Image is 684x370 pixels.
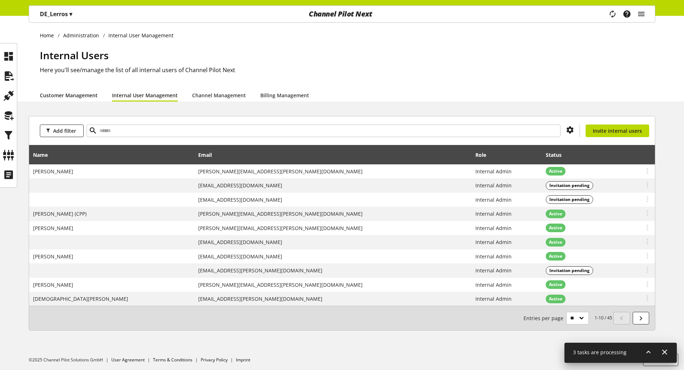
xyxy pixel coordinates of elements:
[524,314,566,322] span: Entries per page
[549,196,590,203] span: Invitation pending
[475,281,512,288] span: Internal Admin
[153,357,192,363] a: Terms & Conditions
[198,239,282,245] span: [EMAIL_ADDRESS][DOMAIN_NAME]
[198,210,363,217] span: [PERSON_NAME][EMAIL_ADDRESS][PERSON_NAME][DOMAIN_NAME]
[586,125,649,137] a: Invite internal users
[198,281,363,288] span: [PERSON_NAME][EMAIL_ADDRESS][PERSON_NAME][DOMAIN_NAME]
[192,92,246,99] a: Channel Management
[475,295,512,302] span: Internal Admin
[549,239,562,245] span: Active
[33,168,73,175] span: [PERSON_NAME]
[198,295,322,302] span: [EMAIL_ADDRESS][PERSON_NAME][DOMAIN_NAME]
[198,267,322,274] span: [EMAIL_ADDRESS][PERSON_NAME][DOMAIN_NAME]
[475,253,512,260] span: Internal Admin
[475,168,512,175] span: Internal Admin
[260,92,309,99] a: Billing Management
[40,125,84,137] button: Add filter
[475,210,512,217] span: Internal Admin
[475,225,512,231] span: Internal Admin
[475,182,512,189] span: Internal Admin
[198,168,363,175] span: [PERSON_NAME][EMAIL_ADDRESS][PERSON_NAME][DOMAIN_NAME]
[201,357,228,363] a: Privacy Policy
[33,151,55,159] div: Name
[40,92,98,99] a: Customer Management
[198,182,282,189] span: [EMAIL_ADDRESS][DOMAIN_NAME]
[40,66,655,74] h2: Here you'll see/manage the list of all internal users of Channel Pilot Next
[29,357,111,363] li: ©2025 Channel Pilot Solutions GmbH
[33,253,73,260] span: [PERSON_NAME]
[546,151,569,159] div: Status
[60,32,103,39] a: Administration
[198,225,363,231] span: [PERSON_NAME][EMAIL_ADDRESS][PERSON_NAME][DOMAIN_NAME]
[549,267,590,274] span: Invitation pending
[475,267,512,274] span: Internal Admin
[593,127,642,135] span: Invite internal users
[40,10,72,18] p: DE_Lerros
[29,5,655,23] nav: main navigation
[549,211,562,217] span: Active
[549,225,562,231] span: Active
[69,10,72,18] span: ▾
[475,151,493,159] div: Role
[198,151,219,159] div: Email
[549,182,590,189] span: Invitation pending
[33,295,128,302] span: [DEMOGRAPHIC_DATA][PERSON_NAME]
[549,168,562,174] span: Active
[53,127,76,135] span: Add filter
[40,32,58,39] a: Home
[33,210,87,217] span: [PERSON_NAME] (CPP)
[549,296,562,302] span: Active
[33,225,73,231] span: [PERSON_NAME]
[549,253,562,259] span: Active
[40,48,109,62] span: Internal Users
[236,357,250,363] a: Imprint
[549,281,562,288] span: Active
[475,196,512,203] span: Internal Admin
[198,196,282,203] span: [EMAIL_ADDRESS][DOMAIN_NAME]
[111,357,145,363] a: User Agreement
[524,312,612,324] small: 1-10 / 45
[112,92,178,99] a: Internal User Management
[33,281,73,288] span: [PERSON_NAME]
[573,349,627,356] span: 3 tasks are processing
[475,239,512,245] span: Internal Admin
[198,253,282,260] span: [EMAIL_ADDRESS][DOMAIN_NAME]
